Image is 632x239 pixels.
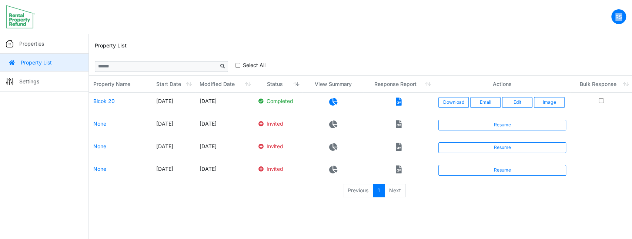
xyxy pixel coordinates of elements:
p: Completed [258,97,298,105]
p: RS [615,13,622,21]
img: sidemenu_properties.png [6,40,13,47]
th: Response Report: activate to sort column ascending [364,76,434,93]
th: Status: activate to sort column ascending [254,76,302,93]
img: spp logo [6,5,35,29]
a: None [93,143,106,149]
button: Image [534,97,564,107]
td: [DATE] [195,93,254,115]
th: Modified Date: activate to sort column ascending [195,76,254,93]
button: Email [470,97,501,107]
td: [DATE] [152,160,195,183]
img: sidemenu_settings.png [6,78,13,85]
a: Resume [438,165,566,175]
td: [DATE] [152,115,195,138]
a: Download [438,97,469,107]
p: Invited [258,165,298,173]
td: [DATE] [152,138,195,160]
td: [DATE] [195,115,254,138]
th: Property Name: activate to sort column ascending [89,76,152,93]
a: None [93,166,106,172]
a: Blcok 20 [93,98,115,104]
td: [DATE] [195,160,254,183]
p: Invited [258,120,298,127]
a: 1 [373,184,385,197]
th: Start Date: activate to sort column ascending [152,76,195,93]
th: Actions [434,76,570,93]
p: Settings [19,77,39,85]
td: [DATE] [152,93,195,115]
th: View Summary [302,76,363,93]
td: [DATE] [195,138,254,160]
p: Invited [258,142,298,150]
a: None [93,120,106,127]
a: Edit [502,97,532,107]
a: RS [611,9,626,24]
h6: Property List [95,43,127,49]
label: Select All [243,61,265,69]
a: Resume [438,120,566,130]
a: Resume [438,142,566,153]
th: Bulk Response: activate to sort column ascending [571,76,632,93]
input: Sizing example input [95,61,218,72]
p: Properties [19,40,44,47]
